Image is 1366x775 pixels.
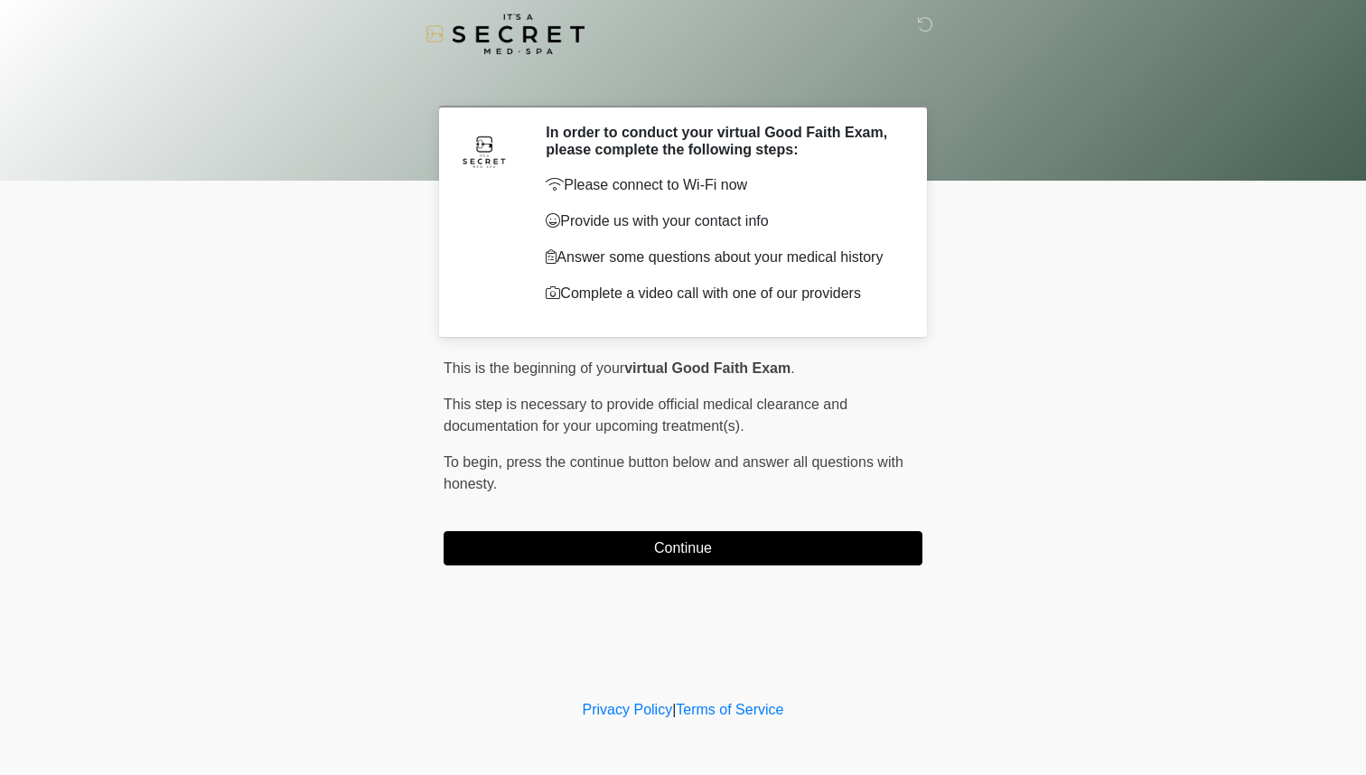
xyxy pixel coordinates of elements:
span: This is the beginning of your [444,360,624,376]
p: Provide us with your contact info [546,210,895,232]
h1: ‎ ‎ [430,65,936,98]
strong: virtual Good Faith Exam [624,360,791,376]
span: This step is necessary to provide official medical clearance and documentation for your upcoming ... [444,397,847,434]
img: It's A Secret Med Spa Logo [426,14,585,54]
span: . [791,360,794,376]
a: Privacy Policy [583,702,673,717]
a: | [672,702,676,717]
h2: In order to conduct your virtual Good Faith Exam, please complete the following steps: [546,124,895,158]
p: Please connect to Wi-Fi now [546,174,895,196]
p: Answer some questions about your medical history [546,247,895,268]
span: press the continue button below and answer all questions with honesty. [444,454,903,491]
p: Complete a video call with one of our providers [546,283,895,304]
button: Continue [444,531,922,565]
a: Terms of Service [676,702,783,717]
img: Agent Avatar [457,124,511,178]
span: To begin, [444,454,506,470]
